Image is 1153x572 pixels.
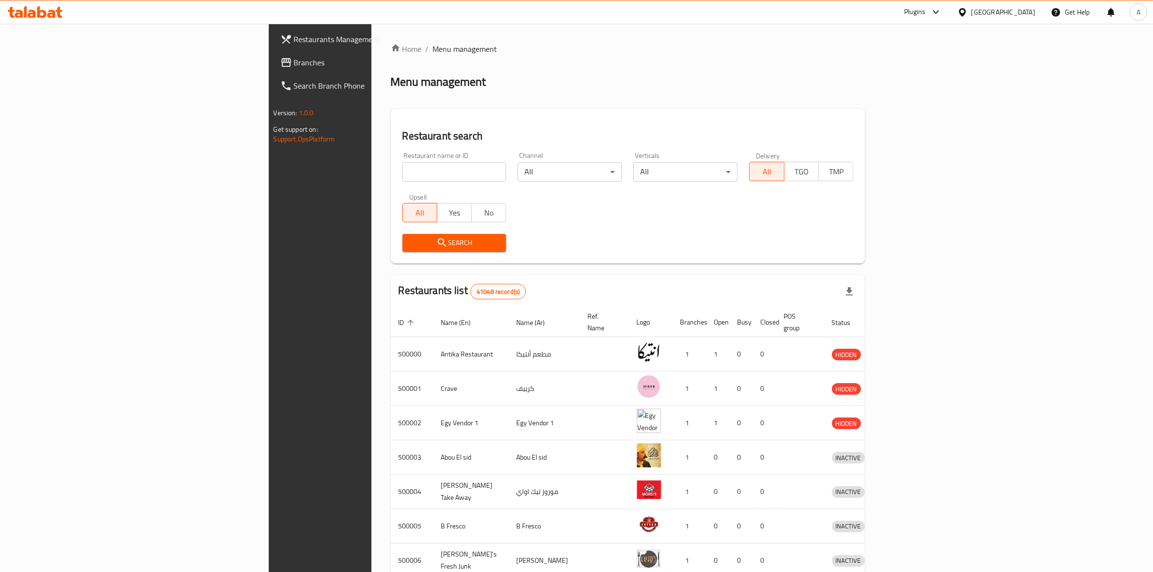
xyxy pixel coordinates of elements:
span: POS group [784,310,813,334]
td: Crave [433,371,509,406]
td: 0 [753,371,776,406]
button: TGO [784,162,819,181]
th: Logo [629,308,673,337]
span: INACTIVE [832,521,865,532]
td: 1 [673,406,707,440]
a: Search Branch Phone [273,74,461,97]
td: Egy Vendor 1 [433,406,509,440]
span: Search Branch Phone [294,80,454,92]
h2: Restaurant search [402,129,854,143]
td: 0 [730,406,753,440]
td: 0 [730,337,753,371]
td: Abou El sid [433,440,509,475]
td: 0 [707,440,730,475]
span: Branches [294,57,454,68]
div: INACTIVE [832,521,865,532]
th: Open [707,308,730,337]
span: Status [832,317,863,328]
span: TGO [788,165,815,179]
span: HIDDEN [832,349,861,360]
button: All [402,203,437,222]
img: Lujo's Fresh Junk [637,546,661,571]
span: Yes [441,206,468,220]
span: Version: [274,107,297,119]
span: Menu management [433,43,497,55]
td: 1 [673,509,707,543]
td: [PERSON_NAME] Take Away [433,475,509,509]
img: Abou El sid [637,443,661,467]
span: 41048 record(s) [471,287,525,296]
td: 0 [730,475,753,509]
div: Total records count [470,284,526,299]
button: Search [402,234,507,252]
span: INACTIVE [832,486,865,497]
td: 1 [673,475,707,509]
td: 0 [730,440,753,475]
img: Crave [637,374,661,399]
td: 0 [730,371,753,406]
h2: Restaurants list [399,283,526,299]
div: Export file [838,280,861,303]
div: Plugins [904,6,925,18]
td: 0 [753,440,776,475]
label: Delivery [756,152,780,159]
td: 1 [707,371,730,406]
td: 0 [753,475,776,509]
td: 1 [673,371,707,406]
span: ID [399,317,417,328]
button: All [749,162,784,181]
span: INACTIVE [832,452,865,464]
nav: breadcrumb [391,43,865,55]
span: INACTIVE [832,555,865,566]
div: [GEOGRAPHIC_DATA] [971,7,1035,17]
td: Egy Vendor 1 [509,406,580,440]
div: INACTIVE [832,486,865,498]
td: 0 [753,406,776,440]
td: B Fresco [509,509,580,543]
span: TMP [823,165,849,179]
div: All [518,162,622,182]
div: HIDDEN [832,417,861,429]
span: No [476,206,502,220]
td: كرييف [509,371,580,406]
a: Restaurants Management [273,28,461,51]
img: B Fresco [637,512,661,536]
input: Search for restaurant name or ID.. [402,162,507,182]
h2: Menu management [391,74,486,90]
td: 0 [753,509,776,543]
span: Restaurants Management [294,33,454,45]
span: HIDDEN [832,418,861,429]
span: Name (En) [441,317,484,328]
label: Upsell [409,193,427,200]
span: 1.0.0 [299,107,314,119]
span: Ref. Name [588,310,617,334]
span: Get support on: [274,123,318,136]
span: Search [410,237,499,249]
img: Moro's Take Away [637,478,661,502]
td: 1 [673,440,707,475]
button: No [471,203,506,222]
td: Abou El sid [509,440,580,475]
td: 0 [753,337,776,371]
td: 1 [707,406,730,440]
td: 0 [707,475,730,509]
button: Yes [437,203,472,222]
a: Support.OpsPlatform [274,133,335,145]
img: Antika Restaurant [637,340,661,364]
td: مطعم أنتيكا [509,337,580,371]
td: 1 [707,337,730,371]
td: Antika Restaurant [433,337,509,371]
span: Name (Ar) [517,317,558,328]
th: Busy [730,308,753,337]
td: B Fresco [433,509,509,543]
th: Branches [673,308,707,337]
td: 0 [730,509,753,543]
th: Closed [753,308,776,337]
td: موروز تيك اواي [509,475,580,509]
span: All [407,206,433,220]
span: HIDDEN [832,384,861,395]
